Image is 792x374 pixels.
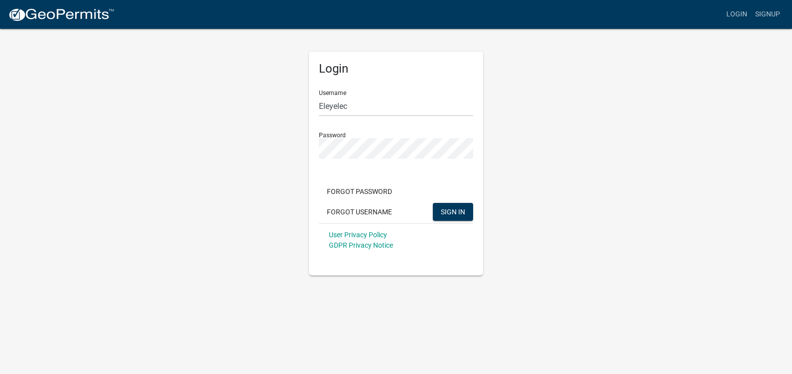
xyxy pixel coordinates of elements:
button: SIGN IN [433,203,473,221]
a: User Privacy Policy [329,231,387,239]
button: Forgot Username [319,203,400,221]
a: GDPR Privacy Notice [329,241,393,249]
a: Signup [751,5,784,24]
h5: Login [319,62,473,76]
span: SIGN IN [441,207,465,215]
button: Forgot Password [319,183,400,200]
a: Login [722,5,751,24]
